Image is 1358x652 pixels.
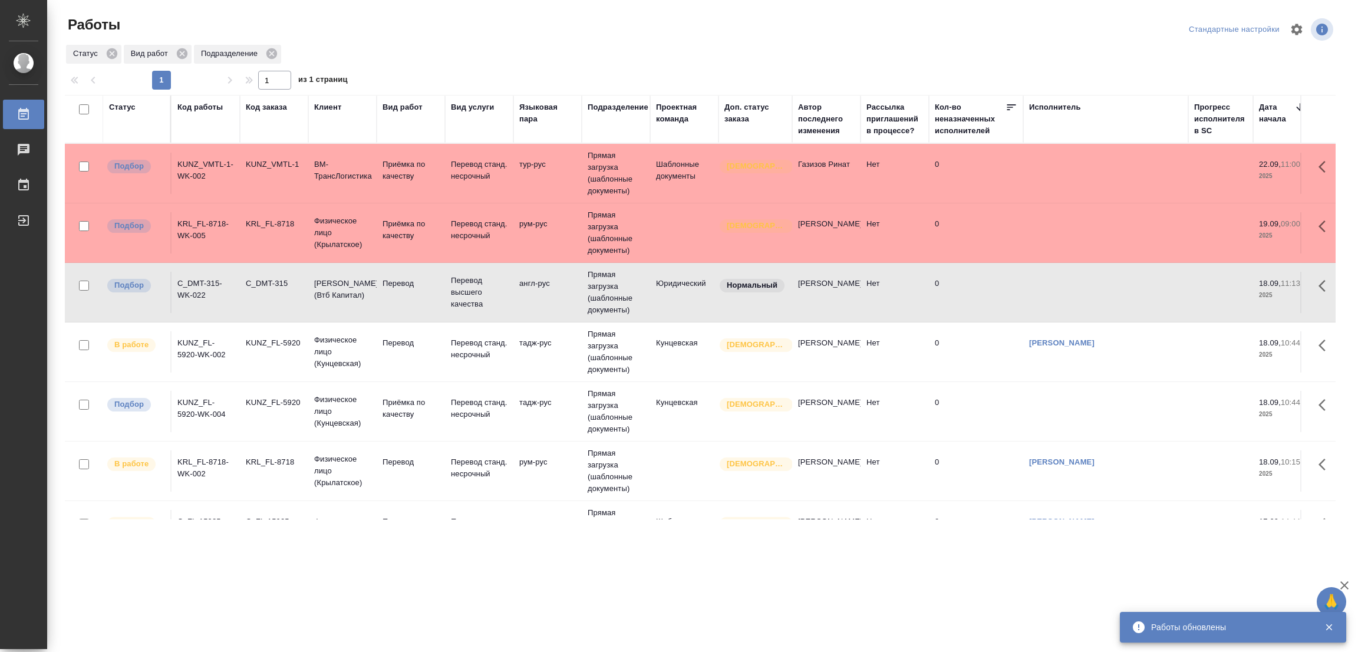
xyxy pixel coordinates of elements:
[724,101,786,125] div: Доп. статус заказа
[861,272,929,313] td: Нет
[106,397,164,413] div: Можно подбирать исполнителей
[383,218,439,242] p: Приёмка по качеству
[1029,457,1095,466] a: [PERSON_NAME]
[172,510,240,551] td: C_FL-15925-WK-010
[861,510,929,551] td: Нет
[1281,219,1300,228] p: 09:00
[246,456,302,468] div: KRL_FL-8718
[798,101,855,137] div: Автор последнего изменения
[73,48,102,60] p: Статус
[451,337,507,361] p: Перевод станд. несрочный
[114,339,149,351] p: В работе
[582,442,650,500] td: Прямая загрузка (шаблонные документы)
[314,278,371,301] p: [PERSON_NAME] (Втб Капитал)
[582,501,650,560] td: Прямая загрузка (шаблонные документы)
[172,272,240,313] td: C_DMT-315-WK-022
[1259,349,1306,361] p: 2025
[792,391,861,432] td: [PERSON_NAME]
[451,456,507,480] p: Перевод станд. несрочный
[1311,331,1340,360] button: Здесь прячутся важные кнопки
[383,516,439,528] p: Перевод
[114,399,144,410] p: Подбор
[65,15,120,34] span: Работы
[650,510,718,551] td: Шаблонные документы
[172,331,240,373] td: KUNZ_FL-5920-WK-002
[929,391,1023,432] td: 0
[727,339,786,351] p: [DEMOGRAPHIC_DATA]
[451,159,507,182] p: Перевод станд. несрочный
[1281,457,1300,466] p: 10:15
[861,450,929,492] td: Нет
[861,391,929,432] td: Нет
[1317,622,1341,633] button: Закрыть
[106,159,164,174] div: Можно подбирать исполнителей
[929,331,1023,373] td: 0
[314,101,341,113] div: Клиент
[106,337,164,353] div: Исполнитель выполняет работу
[109,101,136,113] div: Статус
[246,397,302,409] div: KUNZ_FL-5920
[1281,279,1300,288] p: 11:13
[246,101,287,113] div: Код заказа
[66,45,121,64] div: Статус
[314,453,371,489] p: Физическое лицо (Крылатское)
[1317,587,1346,617] button: 🙏
[513,450,582,492] td: рум-рус
[1259,279,1281,288] p: 18.09,
[451,275,507,310] p: Перевод высшего качества
[1259,170,1306,182] p: 2025
[451,397,507,420] p: Перевод станд. несрочный
[1321,590,1341,614] span: 🙏
[314,516,371,539] p: Физическое лицо (Сити)
[582,203,650,262] td: Прямая загрузка (шаблонные документы)
[792,153,861,194] td: Газизов Ринат
[513,272,582,313] td: англ-рус
[1029,517,1095,526] a: [PERSON_NAME]
[1259,517,1281,526] p: 17.09,
[201,48,262,60] p: Подразделение
[727,458,786,470] p: [DEMOGRAPHIC_DATA]
[929,212,1023,253] td: 0
[1259,289,1306,301] p: 2025
[172,450,240,492] td: KRL_FL-8718-WK-002
[1259,101,1294,125] div: Дата начала
[513,510,582,551] td: рус-англ
[383,337,439,349] p: Перевод
[1311,272,1340,300] button: Здесь прячутся важные кнопки
[792,450,861,492] td: [PERSON_NAME]
[314,334,371,370] p: Физическое лицо (Кунцевская)
[935,101,1006,137] div: Кол-во неназначенных исполнителей
[383,456,439,468] p: Перевод
[246,218,302,230] div: KRL_FL-8718
[861,153,929,194] td: Нет
[383,397,439,420] p: Приёмка по качеству
[124,45,192,64] div: Вид работ
[114,220,144,232] p: Подбор
[451,101,495,113] div: Вид услуги
[727,279,777,291] p: Нормальный
[650,272,718,313] td: Юридический
[194,45,281,64] div: Подразделение
[314,215,371,251] p: Физическое лицо (Крылатское)
[513,153,582,194] td: тур-рус
[172,153,240,194] td: KUNZ_VMTL-1-WK-002
[1281,160,1300,169] p: 11:00
[727,220,786,232] p: [DEMOGRAPHIC_DATA]
[1029,338,1095,347] a: [PERSON_NAME]
[114,160,144,172] p: Подбор
[1311,153,1340,181] button: Здесь прячутся важные кнопки
[1311,212,1340,241] button: Здесь прячутся важные кнопки
[929,153,1023,194] td: 0
[929,450,1023,492] td: 0
[1259,457,1281,466] p: 18.09,
[792,212,861,253] td: [PERSON_NAME]
[582,144,650,203] td: Прямая загрузка (шаблонные документы)
[727,160,786,172] p: [DEMOGRAPHIC_DATA]
[114,279,144,291] p: Подбор
[172,391,240,432] td: KUNZ_FL-5920-WK-004
[106,218,164,234] div: Можно подбирать исполнителей
[131,48,172,60] p: Вид работ
[1281,398,1300,407] p: 10:44
[519,101,576,125] div: Языковая пара
[1259,409,1306,420] p: 2025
